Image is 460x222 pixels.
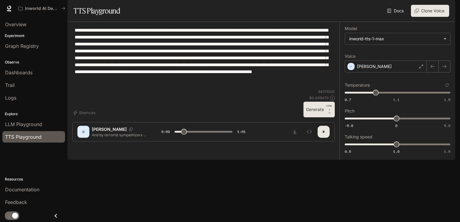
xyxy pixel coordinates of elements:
p: Pitch [345,109,355,113]
div: inworld-tts-1-max [345,33,450,45]
p: Voice [345,54,356,58]
span: 1.5 [444,149,450,154]
p: Inworld AI Demos [25,6,59,11]
div: D [79,127,88,137]
span: 1.5 [444,97,450,102]
button: Copy Voice ID [127,128,135,131]
span: 0.7 [345,97,351,102]
p: [PERSON_NAME] [357,63,392,69]
button: All workspaces [16,2,68,14]
button: Inspect [303,126,315,138]
p: CTRL + [326,104,332,111]
font: Shortcuts [79,109,95,116]
span: 0.5 [345,149,351,154]
font: Docs [394,7,404,15]
button: Shortcuts [72,108,98,117]
h1: TTS Playground [73,5,120,17]
p: Temperature [345,83,370,87]
span: -5.0 [345,123,353,128]
font: ⏎ [328,112,331,114]
span: 1:01 [237,129,246,135]
span: 1.0 [393,149,399,154]
button: Download audio [289,126,301,138]
font: Generate [306,106,324,113]
p: And by terrorist sympathizers I mean those who oppose the actions of Israel in [GEOGRAPHIC_DATA].... [92,132,147,137]
span: 0:09 [161,129,170,135]
button: GenerateCTRL +⏎ [303,102,335,117]
font: Clone Voice [421,7,444,15]
a: Docs [386,5,406,17]
span: 1.1 [393,97,399,102]
p: Talking speed [345,135,372,139]
span: 0 [395,123,397,128]
p: [PERSON_NAME] [92,126,127,132]
span: 5.0 [444,123,450,128]
p: Model [345,26,357,31]
div: inworld-tts-1-max [349,36,440,42]
button: Reset to default [444,82,450,88]
button: Clone Voice [411,5,449,17]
